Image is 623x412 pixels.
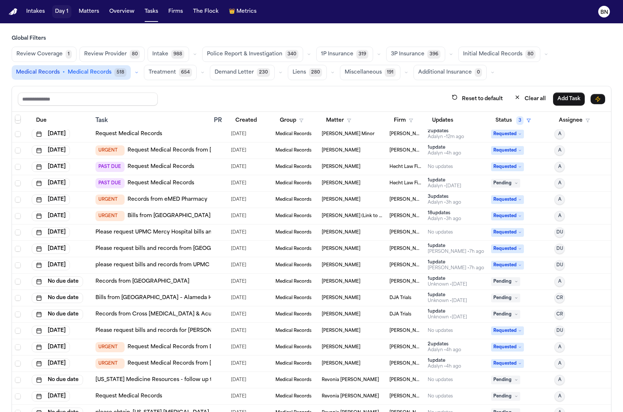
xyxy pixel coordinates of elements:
span: Medical Records [275,393,311,399]
span: Revonia Delorse Savage [322,377,379,383]
button: [DATE] [32,391,70,401]
div: No updates [428,377,453,383]
button: crownMetrics [226,5,259,18]
span: Miscellaneous [345,69,382,76]
a: Home [9,8,17,15]
button: 1P Insurance319 [316,47,373,62]
span: Review Provider [84,51,127,58]
button: Additional Insurance0 [414,65,487,80]
span: 9/16/2025, 2:04:36 PM [231,375,246,385]
button: Initial Medical Records80 [458,47,540,62]
span: 396 [427,50,440,59]
span: Select row [15,377,21,383]
span: Medical Records [275,377,311,383]
span: 340 [285,50,298,59]
span: 191 [385,68,396,77]
span: Pending [491,392,520,401]
a: [US_STATE] Medicine Resources - follow up thru chartswap [95,376,250,384]
button: Miscellaneous191 [340,65,400,80]
button: Overview [106,5,137,18]
span: Medical Records [16,69,60,76]
span: Revonia Delorse Savage [322,393,379,399]
button: A [555,391,565,401]
button: Police Report & Investigation340 [202,47,303,62]
span: J. Alexander Law [389,377,422,383]
span: Initial Medical Records [463,51,522,58]
button: 3P Insurance396 [386,47,445,62]
span: • [63,69,65,76]
span: A [558,377,561,383]
button: A [555,375,565,385]
img: Finch Logo [9,8,17,15]
button: Review Provider80 [79,47,145,62]
button: Treatment654 [144,65,197,80]
span: 654 [179,68,192,77]
span: 1 [66,50,72,59]
button: Firms [165,5,186,18]
button: No due date [32,375,83,385]
button: Matters [76,5,102,18]
span: Review Coverage [16,51,63,58]
span: Intake [152,51,168,58]
span: Demand Letter [215,69,254,76]
span: 280 [309,68,322,77]
h3: Global Filters [12,35,611,42]
span: Pending [491,376,520,384]
button: Liens280 [288,65,327,80]
span: Police Report & Investigation [207,51,282,58]
span: Additional Insurance [418,69,472,76]
button: Day 1 [52,5,71,18]
button: Reset to default [447,92,507,106]
button: The Flock [190,5,222,18]
span: 80 [525,50,536,59]
button: Review Coverage1 [12,47,77,62]
button: Intake988 [148,47,189,62]
span: 230 [257,68,270,77]
span: Treatment [149,69,176,76]
span: Medical Records [68,69,111,76]
span: 319 [356,50,368,59]
button: Medical Records•Medical Records518 [12,65,131,80]
span: 3P Insurance [391,51,424,58]
span: 9/16/2025, 2:04:17 PM [231,391,246,401]
span: 1P Insurance [321,51,353,58]
button: Demand Letter230 [210,65,275,80]
button: Tasks [142,5,161,18]
button: Immediate Task [591,94,605,104]
span: 80 [130,50,140,59]
a: Request Medical Records [95,393,162,400]
span: 988 [171,50,184,59]
span: 0 [475,68,482,77]
span: A [558,393,561,399]
span: 518 [114,68,126,77]
button: Add Task [553,93,585,106]
span: J. Alexander Law [389,393,422,399]
div: No updates [428,393,453,399]
span: Liens [293,69,306,76]
button: Clear all [510,92,550,106]
button: Intakes [23,5,48,18]
span: Select row [15,393,21,399]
